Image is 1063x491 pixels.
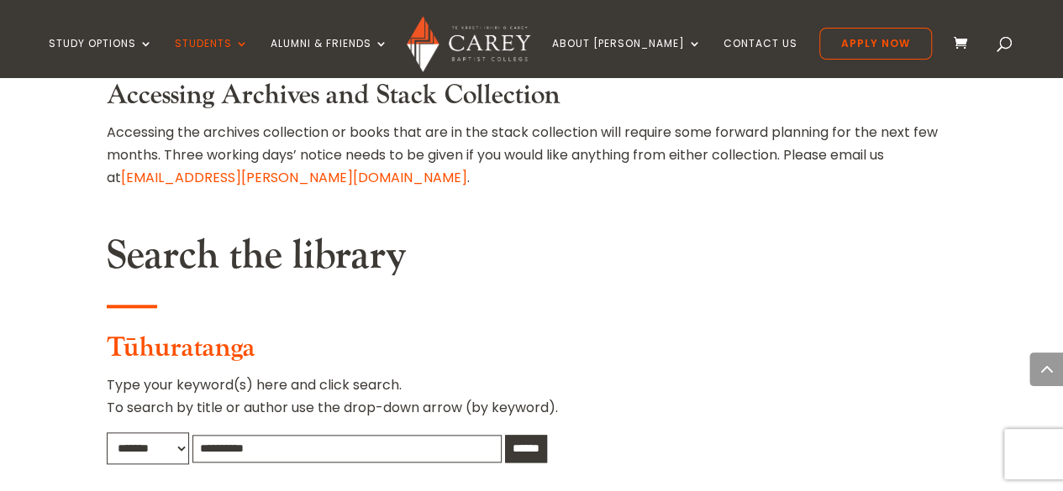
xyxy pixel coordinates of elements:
a: Apply Now [819,28,932,60]
h3: Tūhuratanga [107,332,957,373]
a: [EMAIL_ADDRESS][PERSON_NAME][DOMAIN_NAME] [121,168,467,187]
a: About [PERSON_NAME] [552,38,702,77]
a: Students [175,38,249,77]
h2: Search the library [107,232,957,289]
a: Alumni & Friends [271,38,388,77]
a: Contact Us [724,38,797,77]
h3: Accessing Archives and Stack Collection [107,80,957,120]
p: Type your keyword(s) here and click search. To search by title or author use the drop-down arrow ... [107,373,957,432]
p: Accessing the archives collection or books that are in the stack collection will require some for... [107,121,957,190]
a: Study Options [49,38,153,77]
img: Carey Baptist College [407,16,530,72]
